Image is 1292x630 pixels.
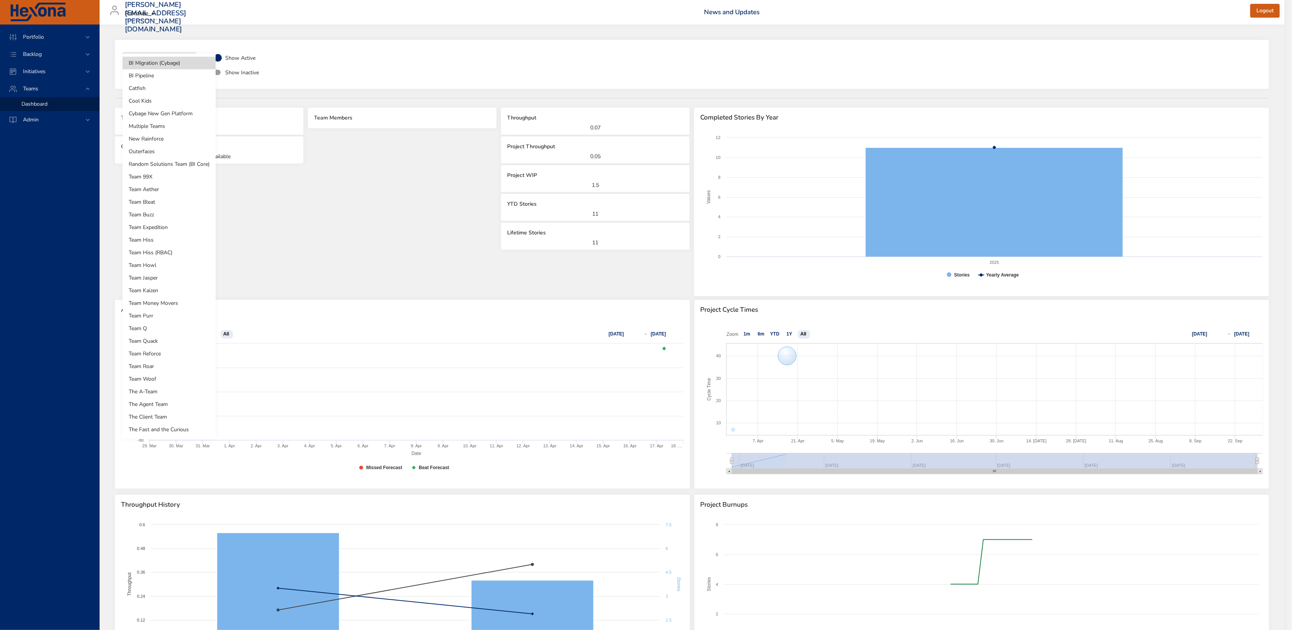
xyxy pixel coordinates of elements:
[123,347,216,360] li: Team Reforce
[123,196,216,208] li: Team Bleat
[123,246,216,259] li: Team Hiss (RBAC)
[123,69,216,82] li: BI Pipeline
[123,145,216,158] li: Outerfaces
[123,170,216,183] li: Team 99X
[123,221,216,234] li: Team Expedition
[123,398,216,411] li: The Agent Team
[123,335,216,347] li: Team Quack
[123,385,216,398] li: The A-Team
[123,272,216,284] li: Team Jasper
[123,234,216,246] li: Team Hiss
[123,208,216,221] li: Team Buzz
[123,309,216,322] li: Team Purr
[123,411,216,423] li: The Client Team
[123,284,216,297] li: Team Kaizen
[123,120,216,133] li: Multiple Teams
[123,95,216,107] li: Cool Kids
[123,133,216,145] li: New Rainforce
[123,360,216,373] li: Team Roar
[123,183,216,196] li: Team Aether
[123,107,216,120] li: Cybage New Gen Platform
[123,373,216,385] li: Team Woof
[123,57,216,69] li: BI Migration (Cybage)
[123,322,216,335] li: Team Q
[123,82,216,95] li: Catfish
[123,259,216,272] li: Team Howl
[123,297,216,309] li: Team Money Movers
[123,158,216,170] li: Random Solutions Team (BI Core)
[123,423,216,436] li: The Fast and the Curious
